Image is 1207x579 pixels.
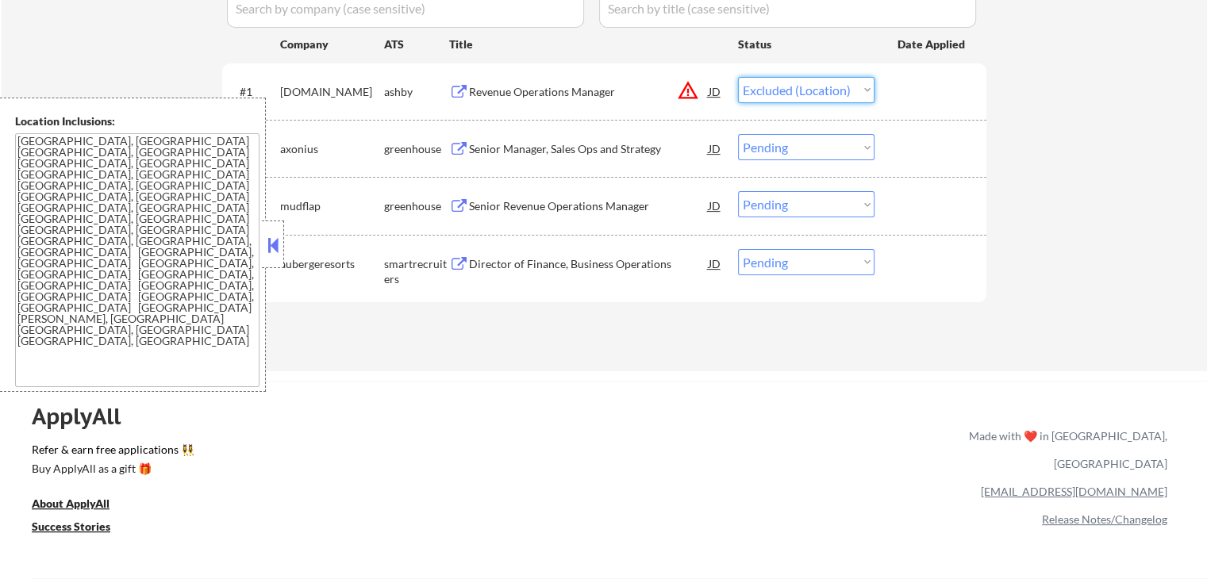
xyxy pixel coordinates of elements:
[384,36,449,52] div: ATS
[469,256,709,272] div: Director of Finance, Business Operations
[240,84,267,100] div: #1
[738,29,874,58] div: Status
[707,77,723,105] div: JD
[280,84,384,100] div: [DOMAIN_NAME]
[707,134,723,163] div: JD
[384,256,449,287] div: smartrecruiters
[32,497,110,510] u: About ApplyAll
[15,113,259,129] div: Location Inclusions:
[32,520,110,533] u: Success Stories
[32,519,132,539] a: Success Stories
[32,461,190,481] a: Buy ApplyAll as a gift 🎁
[707,191,723,220] div: JD
[280,36,384,52] div: Company
[469,141,709,157] div: Senior Manager, Sales Ops and Strategy
[32,403,139,430] div: ApplyAll
[469,84,709,100] div: Revenue Operations Manager
[384,84,449,100] div: ashby
[1042,512,1167,526] a: Release Notes/Changelog
[981,485,1167,498] a: [EMAIL_ADDRESS][DOMAIN_NAME]
[280,256,384,272] div: aubergeresorts
[898,36,967,52] div: Date Applied
[963,422,1167,477] div: Made with ❤️ in [GEOGRAPHIC_DATA], [GEOGRAPHIC_DATA]
[32,444,637,461] a: Refer & earn free applications 👯‍♀️
[469,198,709,214] div: Senior Revenue Operations Manager
[280,198,384,214] div: mudflap
[280,141,384,157] div: axonius
[384,198,449,214] div: greenhouse
[32,496,132,516] a: About ApplyAll
[449,36,723,52] div: Title
[707,249,723,278] div: JD
[384,141,449,157] div: greenhouse
[32,463,190,474] div: Buy ApplyAll as a gift 🎁
[677,79,699,102] button: warning_amber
